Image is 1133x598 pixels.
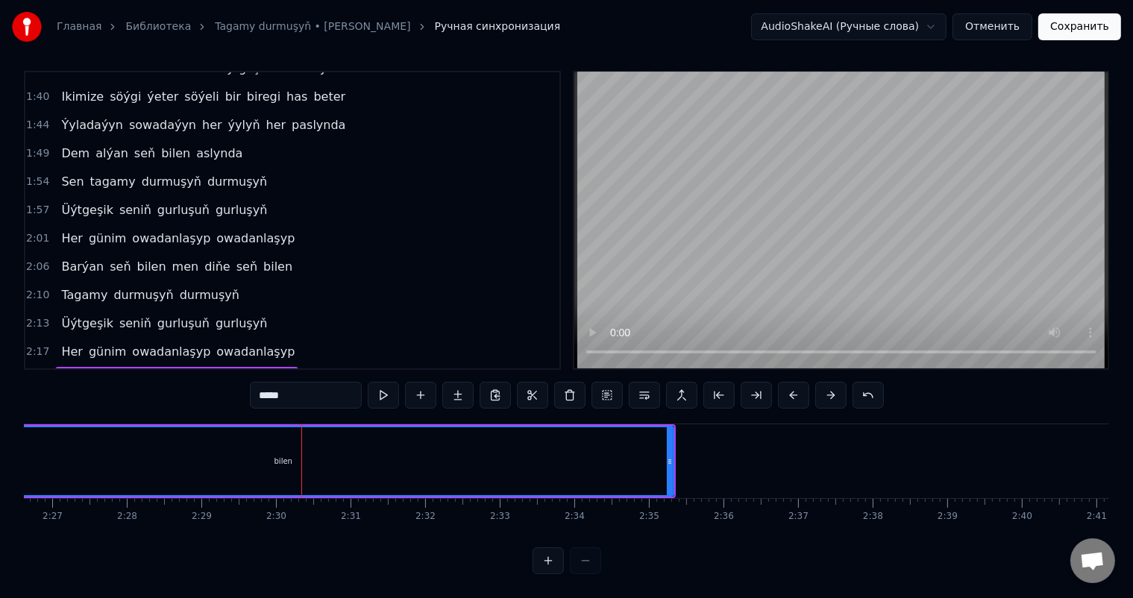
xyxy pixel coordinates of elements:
[215,230,296,247] span: owadanlaşyp
[94,145,130,162] span: alýan
[1038,13,1121,40] button: Сохранить
[192,511,212,523] div: 2:29
[215,343,296,360] span: owadanlaşyp
[290,116,347,133] span: paslynda
[128,116,198,133] span: sowadaýyn
[285,88,309,105] span: has
[131,343,212,360] span: owadanlaşyp
[12,12,42,42] img: youka
[214,201,269,218] span: gurluşyň
[183,88,220,105] span: söýeli
[178,286,241,303] span: durmuşyň
[60,201,115,218] span: Üýtgeşik
[26,259,49,274] span: 2:06
[714,511,734,523] div: 2:36
[26,316,49,331] span: 2:13
[156,201,211,218] span: gurluşuň
[133,145,157,162] span: seň
[87,343,128,360] span: günim
[1012,511,1032,523] div: 2:40
[1087,511,1107,523] div: 2:41
[87,230,128,247] span: günim
[125,19,191,34] a: Библиотека
[245,88,282,105] span: biregi
[203,258,232,275] span: diňe
[60,145,91,162] span: Dem
[26,174,49,189] span: 1:54
[26,344,49,359] span: 2:17
[131,230,212,247] span: owadanlaşyp
[952,13,1032,40] button: Отменить
[266,511,286,523] div: 2:30
[435,19,561,34] span: Ручная синхронизация
[171,258,201,275] span: men
[57,19,101,34] a: Главная
[235,258,259,275] span: seň
[26,231,49,246] span: 2:01
[265,116,288,133] span: her
[60,173,85,190] span: Sen
[938,511,958,523] div: 2:39
[60,230,84,247] span: Her
[415,511,436,523] div: 2:32
[206,173,269,190] span: durmuşyň
[26,89,49,104] span: 1:40
[118,315,153,332] span: seniň
[108,258,132,275] span: seň
[140,173,203,190] span: durmuşyň
[60,88,105,105] span: Ikimize
[26,203,49,218] span: 1:57
[112,286,175,303] span: durmuşyň
[117,511,137,523] div: 2:28
[214,315,269,332] span: gurluşyň
[108,88,142,105] span: söýgi
[57,19,560,34] nav: breadcrumb
[118,201,153,218] span: seniň
[1070,538,1115,583] div: Открытый чат
[160,145,192,162] span: bilen
[26,118,49,133] span: 1:44
[863,511,883,523] div: 2:38
[201,116,224,133] span: her
[490,511,510,523] div: 2:33
[227,116,262,133] span: ýylyň
[89,173,137,190] span: tagamy
[60,286,109,303] span: Tagamy
[274,456,292,467] div: bilen
[195,145,244,162] span: aslynda
[145,88,180,105] span: ýeter
[60,315,115,332] span: Üýtgeşik
[43,511,63,523] div: 2:27
[60,343,84,360] span: Her
[341,511,361,523] div: 2:31
[60,258,105,275] span: Barýan
[639,511,659,523] div: 2:35
[262,258,294,275] span: bilen
[26,146,49,161] span: 1:49
[565,511,585,523] div: 2:34
[312,88,347,105] span: beter
[224,88,242,105] span: bir
[60,116,125,133] span: Ýyladaýyn
[156,315,211,332] span: gurluşuň
[136,258,168,275] span: bilen
[788,511,809,523] div: 2:37
[26,288,49,303] span: 2:10
[215,19,410,34] a: Tagamy durmuşyň • [PERSON_NAME]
